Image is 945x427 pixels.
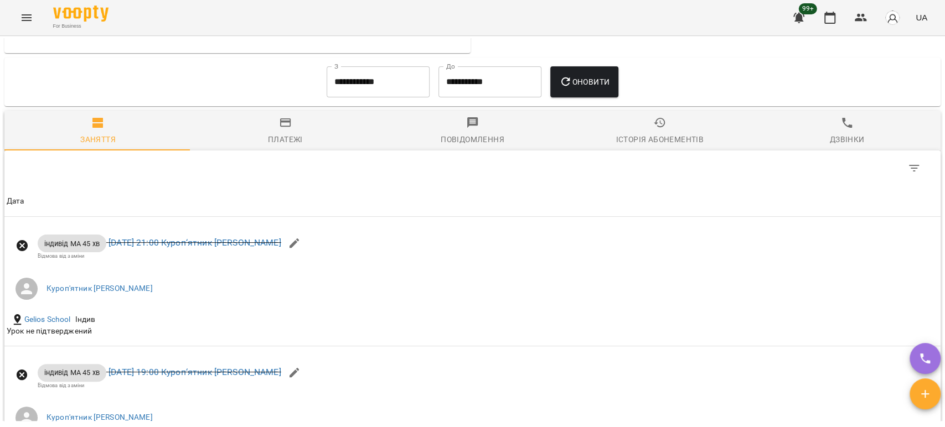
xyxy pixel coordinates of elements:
span: індивід МА 45 хв [38,238,106,249]
span: Дата [7,195,938,208]
button: UA [911,7,932,28]
div: Урок не підтверджений [7,326,626,337]
div: Індив [73,312,97,327]
button: Оновити [550,66,618,97]
div: Відмова від заміни [38,252,281,259]
div: Дата [7,195,24,208]
a: [DATE] 21:00 Куроп‘ятник [PERSON_NAME] [109,237,281,248]
span: Оновити [559,75,610,88]
span: 99+ [799,3,817,14]
span: індивід МА 45 хв [38,367,106,378]
div: Sort [7,195,24,208]
button: Фільтр [901,155,927,181]
div: Відмова від заміни [38,382,281,389]
span: UA [916,12,927,23]
img: avatar_s.png [885,10,900,25]
a: [DATE] 19:00 Куроп‘ятник [PERSON_NAME] [109,367,281,377]
div: Повідомлення [441,133,504,146]
a: Gelios School [24,314,71,325]
a: Куроп'ятник [PERSON_NAME] [47,412,153,423]
div: Платежі [268,133,303,146]
span: For Business [53,23,109,30]
div: Історія абонементів [616,133,703,146]
img: Voopty Logo [53,6,109,22]
div: Дзвінки [830,133,865,146]
a: Куроп'ятник [PERSON_NAME] [47,283,153,294]
div: Table Toolbar [4,150,941,186]
button: Menu [13,4,40,31]
div: Заняття [80,133,116,146]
